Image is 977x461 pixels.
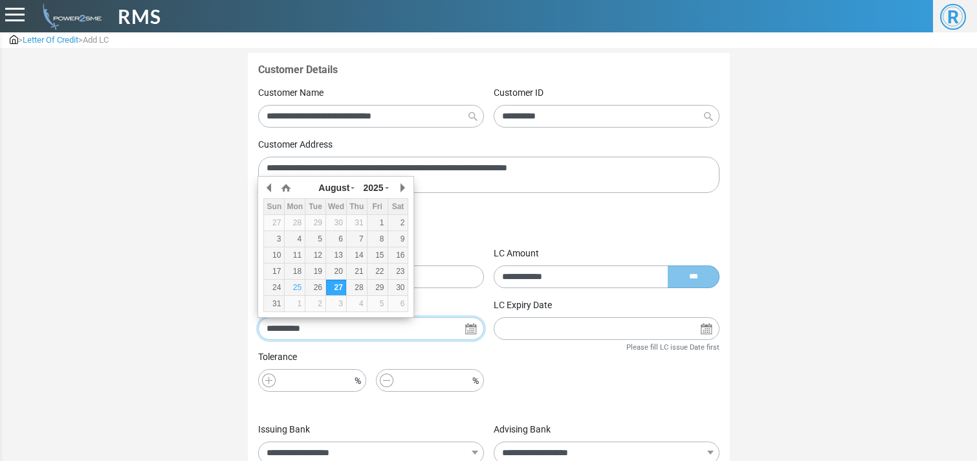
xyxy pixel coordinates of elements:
div: 9 [388,233,408,245]
div: 13 [326,249,346,261]
th: Mon [285,199,305,215]
i: % [355,374,361,388]
div: 2 [388,217,408,229]
div: 2 [305,298,325,309]
div: 18 [285,265,305,277]
label: LC Amount [494,247,539,260]
img: Minus [380,374,393,387]
div: 5 [305,233,325,245]
div: 1 [368,217,388,229]
div: 30 [388,282,408,293]
div: 6 [326,233,346,245]
img: admin [38,3,102,30]
div: 30 [326,217,346,229]
img: Search [704,112,713,121]
span: August [318,183,349,193]
th: Sat [388,199,408,215]
div: 17 [264,265,284,277]
img: Search [465,322,478,335]
label: Advising Bank [494,423,551,436]
div: 12 [305,249,325,261]
span: Add LC [83,35,109,45]
div: 25 [285,282,305,293]
div: 3 [326,298,346,309]
div: 7 [347,233,367,245]
th: Sun [264,199,285,215]
h4: Customer Details [258,63,719,76]
div: 29 [368,282,388,293]
th: Tue [305,199,326,215]
div: 5 [368,298,388,309]
i: % [472,374,479,388]
span: 2025 [363,183,383,193]
div: 26 [305,282,325,293]
div: 1 [285,298,305,309]
small: Please fill LC issue Date first [626,343,719,352]
div: 21 [347,265,367,277]
div: 4 [285,233,305,245]
div: 28 [285,217,305,229]
label: Customer Address [258,138,333,152]
div: 27 [326,282,346,293]
div: 3 [264,233,284,245]
div: 14 [347,249,367,261]
div: 15 [368,249,388,261]
label: Tolerance [258,350,297,364]
div: 31 [347,217,367,229]
th: Thu [346,199,367,215]
div: 10 [264,249,284,261]
span: Letter Of Credit [23,35,78,45]
div: 16 [388,249,408,261]
span: RMS [118,2,161,31]
label: LC Expiry Date [494,298,552,312]
div: 29 [305,217,325,229]
label: Issuing Bank [258,423,310,436]
div: 23 [388,265,408,277]
th: Fri [367,199,388,215]
span: R [940,4,966,30]
div: 19 [305,265,325,277]
div: 11 [285,249,305,261]
img: admin [10,35,18,44]
label: Customer ID [494,86,543,100]
div: 4 [347,298,367,309]
h4: LC Details [258,224,719,236]
div: 24 [264,282,284,293]
div: 20 [326,265,346,277]
img: Search [468,112,478,121]
div: 6 [388,298,408,309]
img: Search [700,322,713,335]
label: Customer Name [258,86,324,100]
div: 27 [264,217,284,229]
div: 28 [347,282,367,293]
th: Wed [326,199,347,215]
div: 22 [368,265,388,277]
div: 31 [264,298,284,309]
div: 8 [368,233,388,245]
img: Plus [262,374,276,387]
